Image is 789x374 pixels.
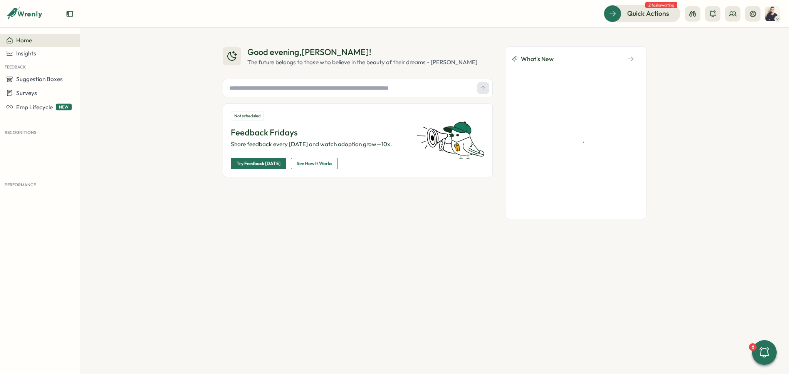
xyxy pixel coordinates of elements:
span: Quick Actions [627,8,669,18]
span: Emp Lifecycle [16,103,53,110]
div: The future belongs to those who believe in the beauty of their dreams - [PERSON_NAME] [247,58,477,67]
button: Quick Actions [604,5,680,22]
button: Try Feedback [DATE] [231,158,286,169]
div: 6 [749,343,757,351]
p: Share feedback every [DATE] and watch adoption grow—10x. [231,140,407,149]
div: Good evening , [PERSON_NAME] ! [247,46,477,58]
button: Expand sidebar [66,10,74,18]
span: See How It Works [297,158,332,169]
div: Not scheduled [231,112,264,120]
span: Suggestion Boxes [16,75,63,83]
span: 2 tasks waiting [645,2,677,8]
span: Home [16,37,32,44]
span: Insights [16,50,36,57]
span: Try Feedback [DATE] [237,158,280,169]
span: What's New [521,54,554,64]
span: Surveys [16,89,37,97]
p: Feedback Fridays [231,127,407,139]
span: NEW [56,104,72,110]
button: 6 [752,340,777,365]
img: Jens Christenhuss [765,7,780,21]
button: See How It Works [291,158,338,169]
